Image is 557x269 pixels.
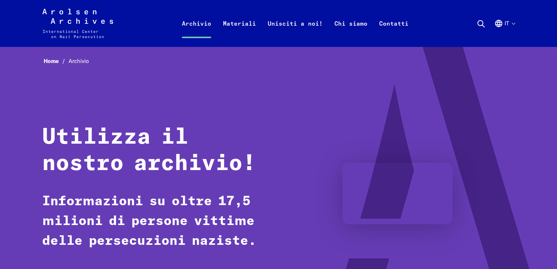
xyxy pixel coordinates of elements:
[217,18,262,47] a: Materiali
[42,192,265,251] p: Informazioni su oltre 17,5 milioni di persone vittime delle persecuzioni naziste.
[262,18,329,47] a: Unisciti a noi!
[329,18,373,47] a: Chi siamo
[42,124,265,177] h1: Utilizza il nostro archivio!
[42,56,514,67] nav: Breadcrumb
[494,19,515,45] button: Italiano, selezione lingua
[373,18,414,47] a: Contatti
[176,18,217,47] a: Archivio
[69,58,89,65] span: Archivio
[44,58,69,65] a: Home
[176,9,414,38] nav: Primaria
